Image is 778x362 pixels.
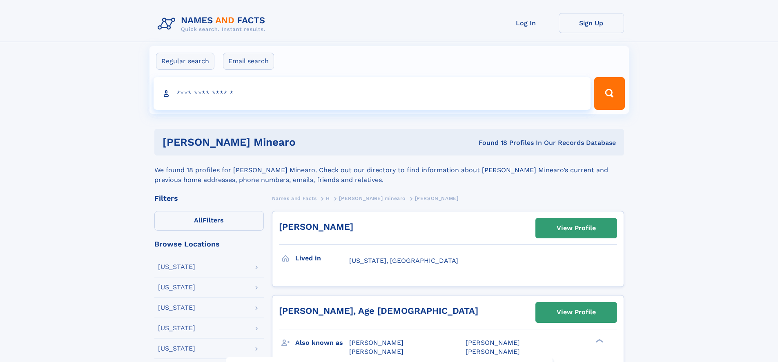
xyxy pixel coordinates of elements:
[295,251,349,265] h3: Lived in
[557,219,596,238] div: View Profile
[194,216,203,224] span: All
[154,240,264,248] div: Browse Locations
[158,325,195,331] div: [US_STATE]
[594,338,604,343] div: ❯
[295,336,349,350] h3: Also known as
[279,306,478,316] a: [PERSON_NAME], Age [DEMOGRAPHIC_DATA]
[466,348,520,355] span: [PERSON_NAME]
[536,218,617,238] a: View Profile
[154,195,264,202] div: Filters
[154,13,272,35] img: Logo Names and Facts
[154,155,624,185] div: We found 18 profiles for [PERSON_NAME] Minearo. Check out our directory to find information about...
[156,53,214,70] label: Regular search
[594,77,624,110] button: Search Button
[536,302,617,322] a: View Profile
[559,13,624,33] a: Sign Up
[349,348,403,355] span: [PERSON_NAME]
[326,195,330,201] span: H
[154,211,264,231] label: Filters
[272,193,317,203] a: Names and Facts
[339,195,406,201] span: [PERSON_NAME] minearo
[279,222,353,232] a: [PERSON_NAME]
[223,53,274,70] label: Email search
[163,137,387,147] h1: [PERSON_NAME] minearo
[557,303,596,322] div: View Profile
[349,257,458,264] span: [US_STATE], [GEOGRAPHIC_DATA]
[349,339,403,346] span: [PERSON_NAME]
[466,339,520,346] span: [PERSON_NAME]
[326,193,330,203] a: H
[339,193,406,203] a: [PERSON_NAME] minearo
[158,264,195,270] div: [US_STATE]
[415,195,459,201] span: [PERSON_NAME]
[387,138,616,147] div: Found 18 Profiles In Our Records Database
[493,13,559,33] a: Log In
[158,304,195,311] div: [US_STATE]
[158,284,195,291] div: [US_STATE]
[154,77,591,110] input: search input
[158,345,195,352] div: [US_STATE]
